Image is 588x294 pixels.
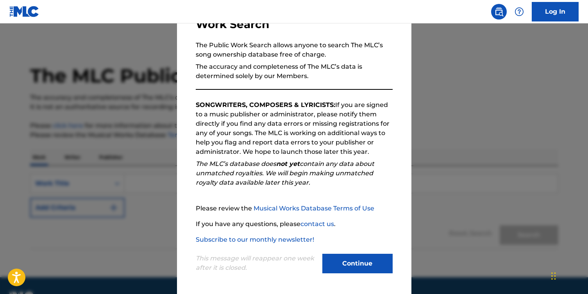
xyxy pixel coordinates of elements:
[511,4,527,20] div: Help
[322,254,393,273] button: Continue
[196,101,335,109] strong: SONGWRITERS, COMPOSERS & LYRICISTS:
[196,219,393,229] p: If you have any questions, please .
[276,160,300,167] strong: not yet
[549,257,588,294] iframe: Chat Widget
[196,236,314,243] a: Subscribe to our monthly newsletter!
[254,205,374,212] a: Musical Works Database Terms of Use
[494,7,504,16] img: search
[196,160,374,186] em: The MLC’s database does contain any data about unmatched royalties. We will begin making unmatche...
[9,6,39,17] img: MLC Logo
[300,220,334,228] a: contact us
[532,2,579,21] a: Log In
[196,100,393,157] p: If you are signed to a music publisher or administrator, please notify them directly if you find ...
[196,41,393,59] p: The Public Work Search allows anyone to search The MLC’s song ownership database free of charge.
[196,62,393,81] p: The accuracy and completeness of The MLC’s data is determined solely by our Members.
[551,264,556,288] div: Drag
[196,204,393,213] p: Please review the
[491,4,507,20] a: Public Search
[196,254,318,273] p: This message will reappear one week after it is closed.
[515,7,524,16] img: help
